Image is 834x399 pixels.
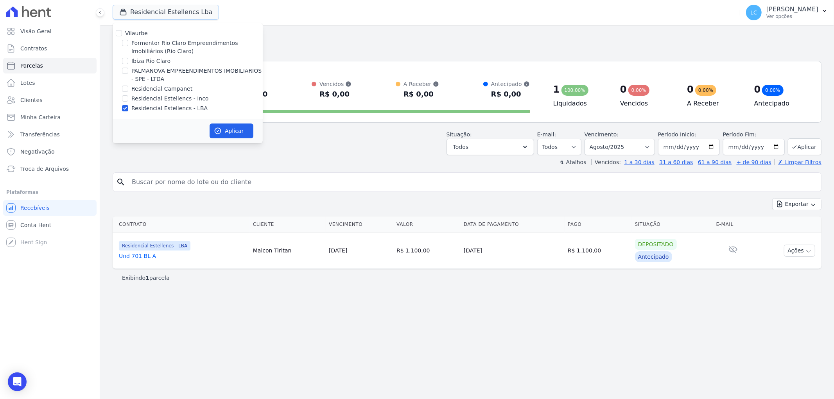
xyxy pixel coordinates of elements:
div: Vencidos [319,80,352,88]
td: R$ 1.100,00 [393,233,461,269]
div: Antecipado [491,80,530,88]
th: Situação [632,216,713,233]
label: Residencial Campanet [131,85,192,93]
label: Formentor Rio Claro Empreendimentos Imobiliários (Rio Claro) [131,39,263,55]
span: Recebíveis [20,204,50,212]
div: 1 [553,83,560,96]
div: A Receber [404,80,439,88]
p: [PERSON_NAME] [766,5,818,13]
p: Ver opções [766,13,818,20]
span: Transferências [20,131,60,138]
th: Vencimento [326,216,393,233]
label: Ibiza Rio Claro [131,57,170,65]
div: Plataformas [6,188,93,197]
td: [DATE] [461,233,565,269]
div: 0,00% [762,85,783,96]
label: Situação: [447,131,472,138]
span: Visão Geral [20,27,52,35]
label: Vencidos: [591,159,621,165]
a: 61 a 90 dias [698,159,732,165]
a: 31 a 60 dias [659,159,693,165]
a: Recebíveis [3,200,97,216]
th: Cliente [250,216,326,233]
th: E-mail [713,216,753,233]
button: Exportar [772,198,821,210]
th: Pago [565,216,632,233]
i: search [116,177,126,187]
div: R$ 0,00 [404,88,439,100]
div: Depositado [635,239,677,250]
td: Maicon Tiritan [250,233,326,269]
th: Data de Pagamento [461,216,565,233]
a: Negativação [3,144,97,159]
h4: Antecipado [754,99,809,108]
button: Ações [784,245,815,257]
a: Minha Carteira [3,109,97,125]
h4: A Receber [687,99,741,108]
button: Aplicar [788,138,821,155]
span: Clientes [20,96,42,104]
div: Open Intercom Messenger [8,372,27,391]
div: 0,00% [695,85,716,96]
button: Aplicar [210,123,253,138]
div: 0 [687,83,694,96]
span: Negativação [20,148,55,156]
label: Residencial Estellencs - LBA [131,104,208,113]
a: Transferências [3,127,97,142]
a: Contratos [3,41,97,56]
span: Todos [453,142,468,152]
span: Lotes [20,79,35,87]
span: Conta Hent [20,221,51,229]
b: 1 [145,275,149,281]
span: Parcelas [20,62,43,70]
div: Antecipado [635,251,672,262]
h4: Liquidados [553,99,608,108]
th: Contrato [113,216,250,233]
label: Vencimento: [585,131,619,138]
a: Und 701 BL A [119,252,247,260]
div: R$ 0,00 [319,88,352,100]
input: Buscar por nome do lote ou do cliente [127,174,818,190]
button: LC [PERSON_NAME] Ver opções [740,2,834,23]
label: Período Inicío: [658,131,696,138]
label: Residencial Estellencs - Inco [131,95,209,103]
span: Minha Carteira [20,113,61,121]
label: ↯ Atalhos [560,159,586,165]
label: E-mail: [537,131,556,138]
span: Contratos [20,45,47,52]
a: Conta Hent [3,217,97,233]
td: R$ 1.100,00 [565,233,632,269]
a: Visão Geral [3,23,97,39]
a: Troca de Arquivos [3,161,97,177]
span: LC [750,10,757,15]
div: R$ 0,00 [491,88,530,100]
a: 1 a 30 dias [624,159,655,165]
div: 100,00% [561,85,588,96]
a: Clientes [3,92,97,108]
div: 0 [754,83,761,96]
h4: Vencidos [620,99,674,108]
span: Troca de Arquivos [20,165,69,173]
div: 0,00% [628,85,649,96]
button: Todos [447,139,534,155]
a: [DATE] [329,247,347,254]
th: Valor [393,216,461,233]
a: + de 90 dias [737,159,771,165]
a: Lotes [3,75,97,91]
div: 0 [620,83,627,96]
label: PALMANOVA EMPREENDIMENTOS IMOBILIARIOS - SPE - LTDA [131,67,263,83]
button: Residencial Estellencs Lba [113,5,219,20]
label: Período Fim: [723,131,785,139]
a: Parcelas [3,58,97,73]
a: ✗ Limpar Filtros [775,159,821,165]
span: Residencial Estellencs - LBA [119,241,190,250]
label: Vilaurbe [125,30,148,36]
h2: Parcelas [113,31,821,45]
p: Exibindo parcela [122,274,170,282]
